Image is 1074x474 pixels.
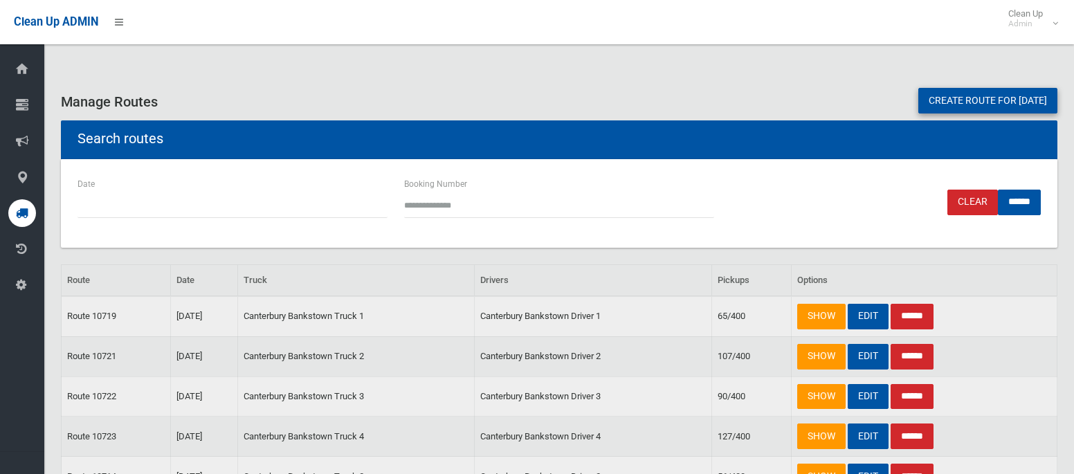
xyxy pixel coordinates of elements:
[712,336,792,376] td: 107/400
[170,296,237,336] td: [DATE]
[237,264,475,296] th: Truck
[792,264,1057,296] th: Options
[170,376,237,417] td: [DATE]
[797,304,846,329] a: SHOW
[61,94,1057,109] h3: Manage Routes
[14,15,98,28] span: Clean Up ADMIN
[475,296,712,336] td: Canterbury Bankstown Driver 1
[237,336,475,376] td: Canterbury Bankstown Truck 2
[848,384,889,410] a: EDIT
[62,336,171,376] td: Route 10721
[62,376,171,417] td: Route 10722
[475,336,712,376] td: Canterbury Bankstown Driver 2
[712,264,792,296] th: Pickups
[237,376,475,417] td: Canterbury Bankstown Truck 3
[170,264,237,296] th: Date
[475,264,712,296] th: Drivers
[475,417,712,457] td: Canterbury Bankstown Driver 4
[947,190,998,215] a: Clear
[62,296,171,336] td: Route 10719
[78,176,95,192] label: Date
[1001,8,1057,29] span: Clean Up
[237,296,475,336] td: Canterbury Bankstown Truck 1
[797,423,846,449] a: SHOW
[712,376,792,417] td: 90/400
[712,296,792,336] td: 65/400
[797,384,846,410] a: SHOW
[918,88,1057,113] a: Create route for [DATE]
[170,336,237,376] td: [DATE]
[848,423,889,449] a: EDIT
[62,264,171,296] th: Route
[170,417,237,457] td: [DATE]
[62,417,171,457] td: Route 10723
[797,344,846,370] a: SHOW
[475,376,712,417] td: Canterbury Bankstown Driver 3
[712,417,792,457] td: 127/400
[848,344,889,370] a: EDIT
[848,304,889,329] a: EDIT
[237,417,475,457] td: Canterbury Bankstown Truck 4
[1008,19,1043,29] small: Admin
[404,176,467,192] label: Booking Number
[61,125,180,152] header: Search routes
